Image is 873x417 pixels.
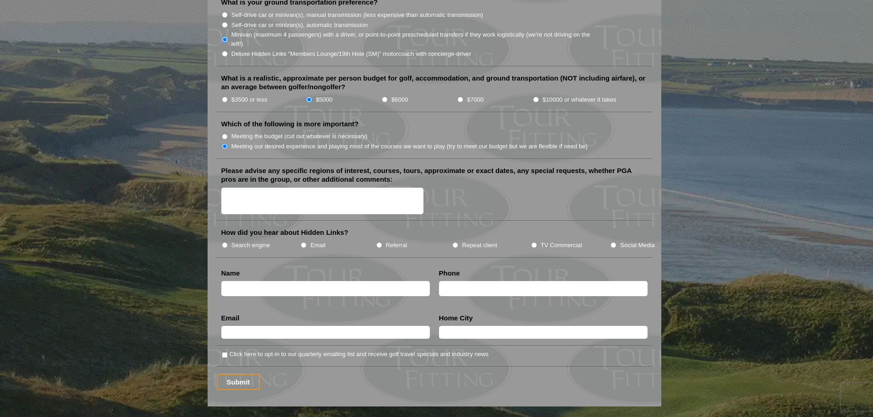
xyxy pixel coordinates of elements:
[231,49,472,59] label: Deluxe Hidden Links "Members Lounge/19th Hole (SM)" motorcoach with concierge-driver
[467,95,483,104] label: $7000
[217,374,260,390] input: Submit
[541,241,582,250] label: TV Commercial
[391,95,408,104] label: $6000
[221,119,359,129] label: Which of the following is more important?
[231,132,368,141] label: Meeting the budget (cut out whatever is necessary)
[316,95,332,104] label: $5000
[230,350,489,359] label: Click here to opt-in to our quarterly emailing list and receive golf travel specials and industry...
[310,241,325,250] label: Email
[221,74,648,92] label: What is a realistic, approximate per person budget for golf, accommodation, and ground transporta...
[439,314,473,323] label: Home City
[221,228,349,237] label: How did you hear about Hidden Links?
[231,30,600,48] label: Minivan (maximum 4 passengers) with a driver, or point-to-point prescheduled transfers if they wo...
[221,269,240,278] label: Name
[231,142,588,151] label: Meeting our desired experience and playing most of the courses we want to play (try to meet our b...
[386,241,407,250] label: Referral
[462,241,497,250] label: Repeat client
[221,314,240,323] label: Email
[620,241,654,250] label: Social Media
[439,269,460,278] label: Phone
[231,95,268,104] label: $3500 or less
[231,21,368,30] label: Self-drive car or minivan(s), automatic transmission
[221,166,648,184] label: Please advise any specific regions of interest, courses, tours, approximate or exact dates, any s...
[231,11,483,20] label: Self-drive car or minivan(s), manual transmission (less expensive than automatic transmission)
[231,241,270,250] label: Search engine
[543,95,616,104] label: $10000 or whatever it takes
